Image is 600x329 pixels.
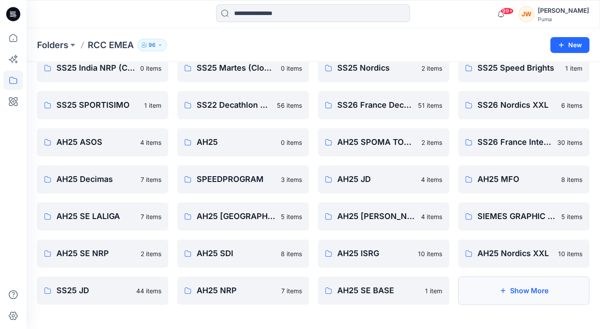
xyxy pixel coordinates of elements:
[337,284,420,297] p: AH25 SE BASE
[140,64,161,73] p: 0 items
[337,136,416,148] p: AH25 SPOMA TOKYO TEE
[421,64,442,73] p: 2 items
[425,286,442,295] p: 1 item
[197,62,275,74] p: SS25 Martes (Clone)
[56,210,135,223] p: AH25 SE LALIGA
[197,284,276,297] p: AH25 NRP
[177,276,309,305] a: AH25 NRP7 items
[281,138,302,147] p: 0 items
[557,138,582,147] p: 30 items
[318,202,449,231] a: AH25 [PERSON_NAME]4 items
[418,249,442,258] p: 10 items
[477,136,552,148] p: SS26 France Intersport
[177,165,309,193] a: SPEEDPROGRAM3 items
[558,249,582,258] p: 10 items
[421,138,442,147] p: 2 items
[477,210,556,223] p: SIEMES GRAPHIC PACK
[177,128,309,156] a: AH250 items
[56,284,131,297] p: SS25 JD
[56,136,135,148] p: AH25 ASOS
[458,128,589,156] a: SS26 France Intersport30 items
[37,239,168,268] a: AH25 SE NRP2 items
[418,101,442,110] p: 51 items
[561,101,582,110] p: 6 items
[277,101,302,110] p: 56 items
[281,64,302,73] p: 0 items
[197,247,275,260] p: AH25 SDI
[141,175,161,184] p: 7 items
[197,173,275,185] p: SPEEDPROGRAM
[458,91,589,119] a: SS26 Nordics XXL6 items
[56,99,139,111] p: SS25 SPORTISIMO
[197,136,275,148] p: AH25
[337,99,413,111] p: SS26 France Decathlon
[458,165,589,193] a: AH25 MFO8 items
[518,6,534,22] div: JW
[337,210,416,223] p: AH25 [PERSON_NAME]
[56,247,135,260] p: AH25 SE NRP
[177,202,309,231] a: AH25 [GEOGRAPHIC_DATA]5 items
[177,239,309,268] a: AH25 SDI8 items
[136,286,161,295] p: 44 items
[56,173,135,185] p: AH25 Decimas
[337,173,416,185] p: AH25 JD
[421,175,442,184] p: 4 items
[37,39,68,51] a: Folders
[550,37,589,53] button: New
[458,276,589,305] button: Show More
[458,54,589,82] a: SS25 Speed Brights1 item
[318,239,449,268] a: AH25 ISRG10 items
[538,5,589,16] div: [PERSON_NAME]
[337,62,416,74] p: SS25 Nordics
[88,39,134,51] p: RCC EMEA
[561,212,582,221] p: 5 items
[458,239,589,268] a: AH25 Nordics XXL10 items
[149,40,156,50] p: 96
[477,247,553,260] p: AH25 Nordics XXL
[421,212,442,221] p: 4 items
[281,286,302,295] p: 7 items
[318,91,449,119] a: SS26 France Decathlon51 items
[318,128,449,156] a: AH25 SPOMA TOKYO TEE2 items
[138,39,167,51] button: 96
[197,99,271,111] p: SS22 Decathlon Customer sample
[318,276,449,305] a: AH25 SE BASE1 item
[477,99,556,111] p: SS26 Nordics XXL
[37,128,168,156] a: AH25 ASOS4 items
[37,91,168,119] a: SS25 SPORTISIMO1 item
[177,91,309,119] a: SS22 Decathlon Customer sample56 items
[37,202,168,231] a: AH25 SE LALIGA7 items
[37,165,168,193] a: AH25 Decimas7 items
[477,173,556,185] p: AH25 MFO
[538,16,589,23] div: Puma
[140,138,161,147] p: 4 items
[281,212,302,221] p: 5 items
[141,249,161,258] p: 2 items
[561,175,582,184] p: 8 items
[565,64,582,73] p: 1 item
[477,62,560,74] p: SS25 Speed Brights
[281,175,302,184] p: 3 items
[318,54,449,82] a: SS25 Nordics2 items
[144,101,161,110] p: 1 item
[56,62,135,74] p: SS25 India NRP (Clone)
[281,249,302,258] p: 8 items
[337,247,413,260] p: AH25 ISRG
[37,54,168,82] a: SS25 India NRP (Clone)0 items
[197,210,275,223] p: AH25 [GEOGRAPHIC_DATA]
[37,276,168,305] a: SS25 JD44 items
[458,202,589,231] a: SIEMES GRAPHIC PACK5 items
[141,212,161,221] p: 7 items
[500,8,514,15] span: 99+
[177,54,309,82] a: SS25 Martes (Clone)0 items
[318,165,449,193] a: AH25 JD4 items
